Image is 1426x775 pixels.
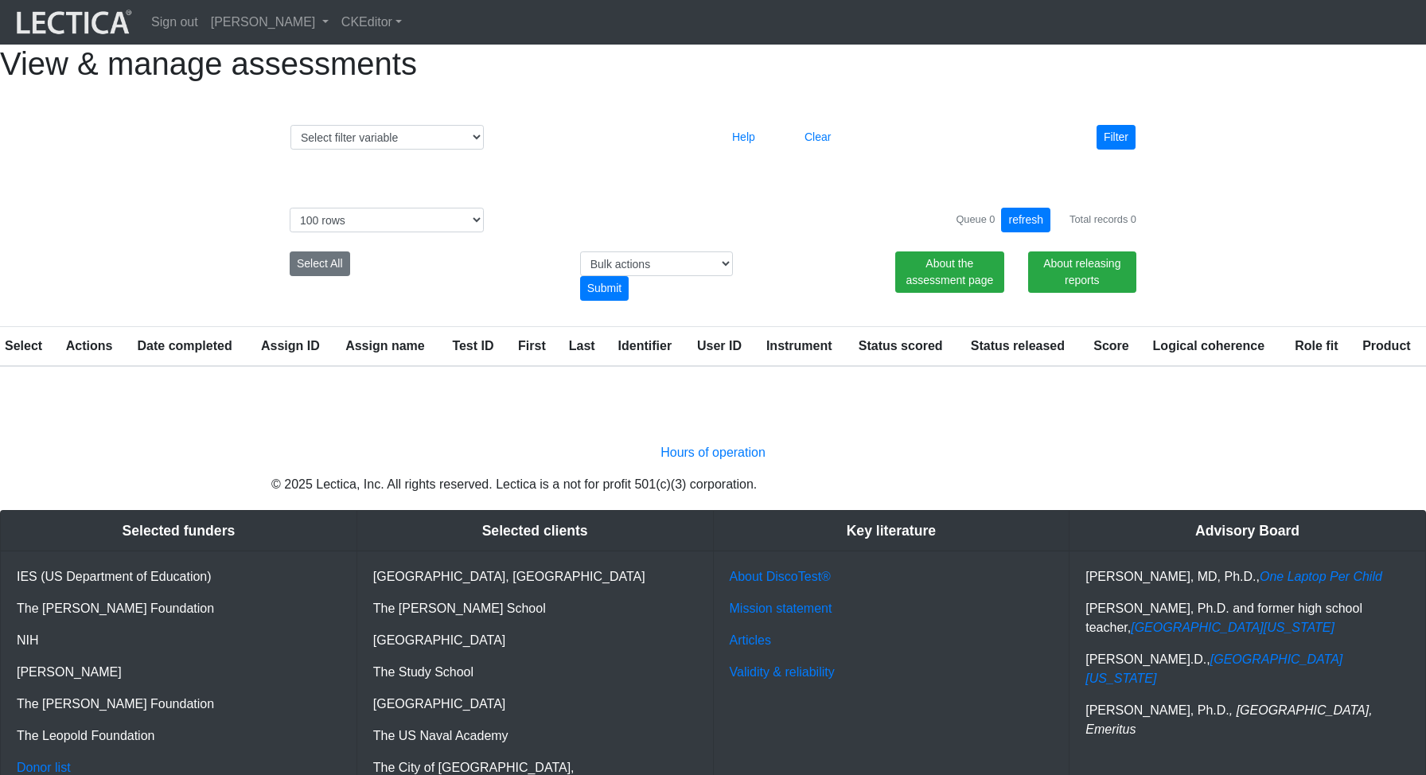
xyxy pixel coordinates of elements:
a: Donor list [17,761,71,774]
div: Submit [580,276,629,301]
p: [PERSON_NAME], Ph.D. and former high school teacher, [1085,599,1409,637]
a: First [518,339,546,352]
p: The Study School [373,663,697,682]
em: , [GEOGRAPHIC_DATA], Emeritus [1085,703,1372,736]
a: Instrument [766,339,832,352]
p: The Leopold Foundation [17,726,341,746]
p: [PERSON_NAME], Ph.D. [1085,701,1409,739]
p: IES (US Department of Education) [17,567,341,586]
button: refresh [1001,208,1050,232]
a: Hours of operation [660,446,766,459]
button: Filter [1097,125,1136,150]
a: Logical coherence [1153,339,1265,352]
a: Last [569,339,595,352]
p: NIH [17,631,341,650]
a: Identifier [618,339,672,352]
p: [GEOGRAPHIC_DATA], [GEOGRAPHIC_DATA] [373,567,697,586]
a: [GEOGRAPHIC_DATA][US_STATE] [1131,621,1334,634]
a: About DiscoTest® [730,570,831,583]
th: Test ID [442,327,508,367]
div: Selected clients [357,511,713,551]
a: Articles [730,633,771,647]
a: Status scored [859,339,943,352]
a: About the assessment page [895,251,1003,293]
p: [PERSON_NAME].D., [1085,650,1409,688]
p: The [PERSON_NAME] Foundation [17,599,341,618]
a: CKEditor [335,6,408,38]
img: lecticalive [13,7,132,37]
p: [GEOGRAPHIC_DATA] [373,695,697,714]
p: The [PERSON_NAME] School [373,599,697,618]
a: [GEOGRAPHIC_DATA][US_STATE] [1085,652,1342,685]
div: Key literature [714,511,1069,551]
div: Queue 0 Total records 0 [956,208,1136,232]
p: [PERSON_NAME], MD, Ph.D., [1085,567,1409,586]
button: Clear [797,125,838,150]
a: Product [1362,339,1410,352]
button: Help [725,125,762,150]
a: About releasing reports [1028,251,1136,293]
a: Status released [971,339,1065,352]
p: The US Naval Academy [373,726,697,746]
th: Assign ID [251,327,336,367]
a: User ID [697,339,742,352]
div: Advisory Board [1069,511,1425,551]
a: Mission statement [730,602,832,615]
p: © 2025 Lectica, Inc. All rights reserved. Lectica is a not for profit 501(c)(3) corporation. [271,475,1155,494]
a: Date completed [138,339,232,352]
a: Role fit [1295,339,1338,352]
a: Sign out [145,6,205,38]
a: Score [1093,339,1128,352]
div: Selected funders [1,511,356,551]
p: [PERSON_NAME] [17,663,341,682]
th: Assign name [336,327,442,367]
button: Select All [290,251,350,276]
a: Validity & reliability [730,665,835,679]
a: [PERSON_NAME] [205,6,335,38]
p: [GEOGRAPHIC_DATA] [373,631,697,650]
a: Help [725,130,762,143]
p: The [PERSON_NAME] Foundation [17,695,341,714]
a: One Laptop Per Child [1260,570,1382,583]
th: Actions [56,327,128,367]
